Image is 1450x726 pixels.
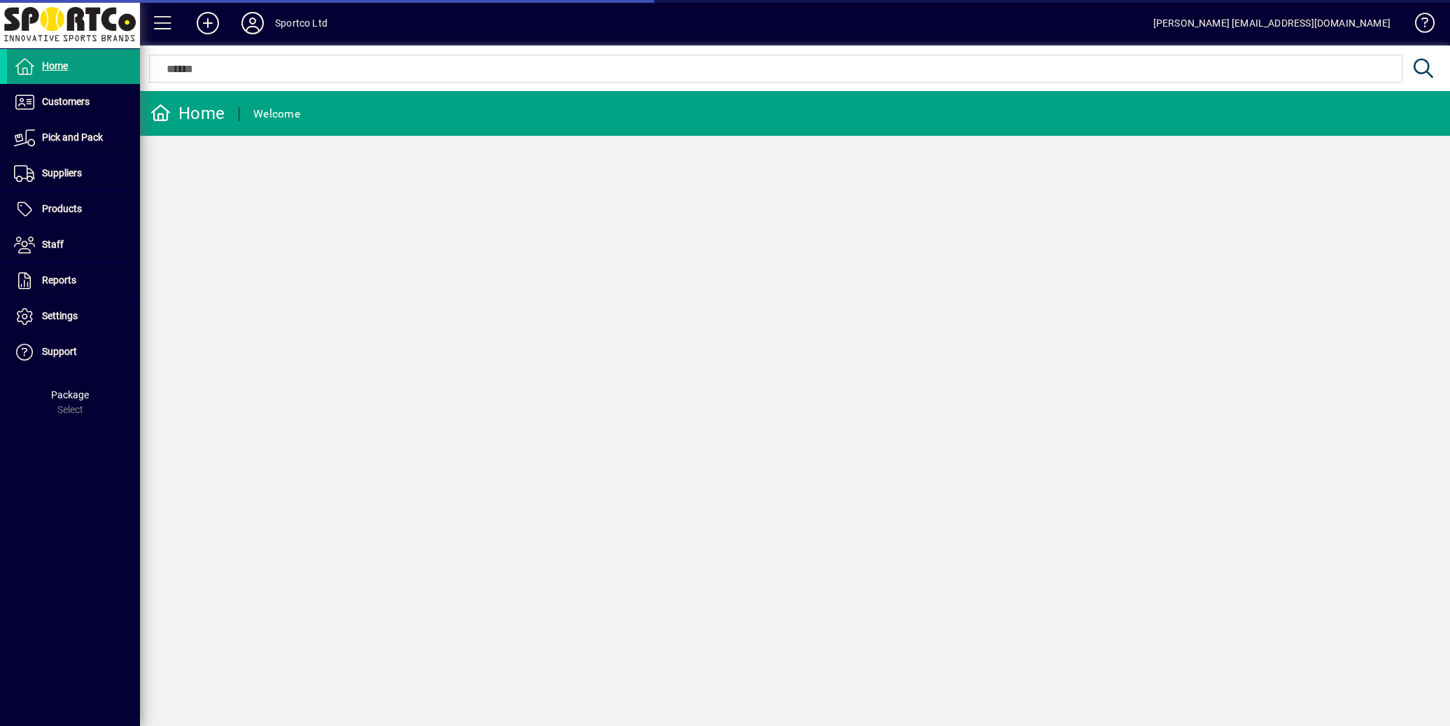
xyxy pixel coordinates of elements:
[42,132,103,143] span: Pick and Pack
[7,85,140,120] a: Customers
[42,96,90,107] span: Customers
[185,11,230,36] button: Add
[42,239,64,250] span: Staff
[7,156,140,191] a: Suppliers
[51,389,89,400] span: Package
[7,299,140,334] a: Settings
[275,12,328,34] div: Sportco Ltd
[7,228,140,263] a: Staff
[1153,12,1391,34] div: [PERSON_NAME] [EMAIL_ADDRESS][DOMAIN_NAME]
[150,102,225,125] div: Home
[230,11,275,36] button: Profile
[42,203,82,214] span: Products
[42,274,76,286] span: Reports
[7,120,140,155] a: Pick and Pack
[42,346,77,357] span: Support
[42,60,68,71] span: Home
[253,103,300,125] div: Welcome
[7,192,140,227] a: Products
[7,335,140,370] a: Support
[42,310,78,321] span: Settings
[42,167,82,179] span: Suppliers
[7,263,140,298] a: Reports
[1405,3,1433,48] a: Knowledge Base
